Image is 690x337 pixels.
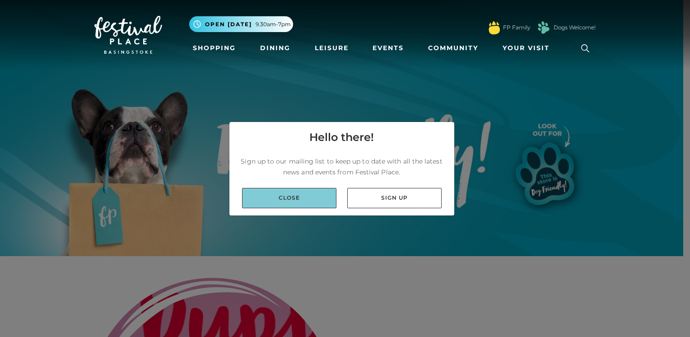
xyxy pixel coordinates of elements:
span: Open [DATE] [205,20,252,28]
h4: Hello there! [309,129,374,145]
a: Dining [256,40,294,56]
a: Events [369,40,407,56]
a: Community [424,40,482,56]
a: Your Visit [499,40,558,56]
a: Close [242,188,336,208]
img: Festival Place Logo [94,16,162,54]
a: Leisure [311,40,352,56]
span: 9.30am-7pm [256,20,291,28]
button: Open [DATE] 9.30am-7pm [189,16,293,32]
a: FP Family [503,23,530,32]
p: Sign up to our mailing list to keep up to date with all the latest news and events from Festival ... [237,156,447,178]
a: Shopping [189,40,239,56]
a: Sign up [347,188,442,208]
span: Your Visit [503,43,550,53]
a: Dogs Welcome! [554,23,596,32]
